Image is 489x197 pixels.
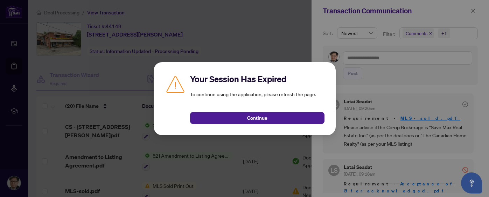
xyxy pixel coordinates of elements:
div: To continue using the application, please refresh the page. [190,73,324,124]
h2: Your Session Has Expired [190,73,324,85]
span: Continue [247,112,267,124]
button: Continue [190,112,324,124]
button: Open asap [461,172,482,193]
img: Caution icon [165,73,186,94]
